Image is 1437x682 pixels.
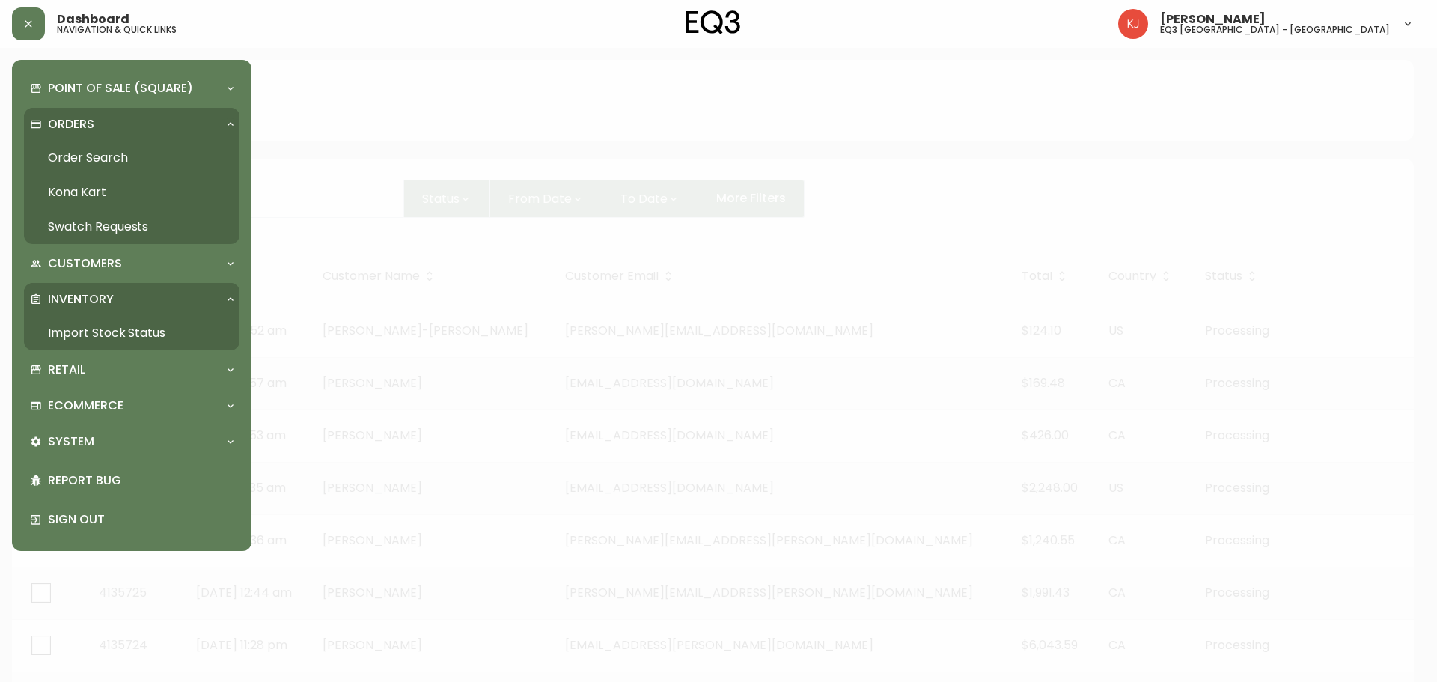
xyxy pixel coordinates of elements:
p: Retail [48,362,85,378]
span: Dashboard [57,13,129,25]
div: Ecommerce [24,389,239,422]
p: Inventory [48,291,114,308]
a: Order Search [24,141,239,175]
div: Point of Sale (Square) [24,72,239,105]
p: Customers [48,255,122,272]
p: Report Bug [48,472,234,489]
h5: navigation & quick links [57,25,177,34]
div: Retail [24,353,239,386]
div: Inventory [24,283,239,316]
p: Orders [48,116,94,133]
p: Point of Sale (Square) [48,80,193,97]
div: Orders [24,108,239,141]
a: Swatch Requests [24,210,239,244]
p: Sign Out [48,511,234,528]
div: System [24,425,239,458]
a: Kona Kart [24,175,239,210]
img: 24a625d34e264d2520941288c4a55f8e [1118,9,1148,39]
p: Ecommerce [48,398,123,414]
div: Customers [24,247,239,280]
p: System [48,433,94,450]
div: Report Bug [24,461,239,500]
a: Import Stock Status [24,316,239,350]
div: Sign Out [24,500,239,539]
span: [PERSON_NAME] [1160,13,1266,25]
h5: eq3 [GEOGRAPHIC_DATA] - [GEOGRAPHIC_DATA] [1160,25,1390,34]
img: logo [686,10,741,34]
